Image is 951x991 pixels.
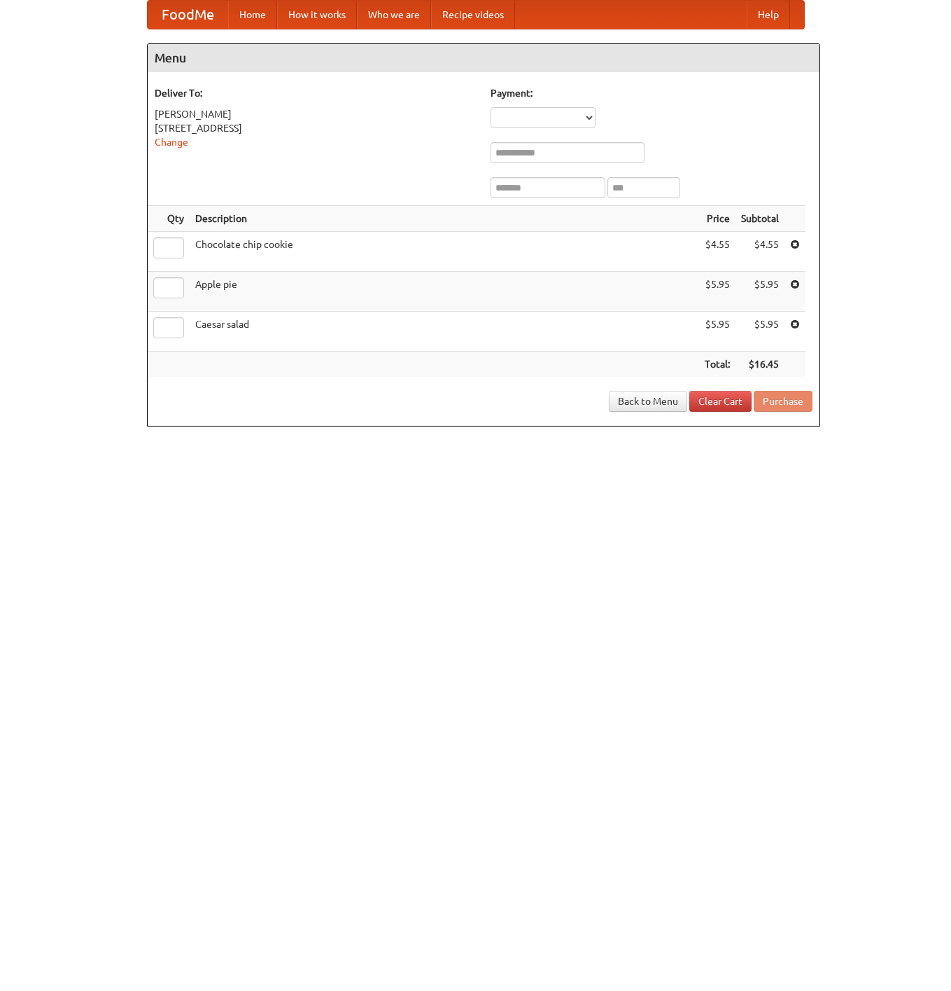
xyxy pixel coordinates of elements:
[155,137,188,148] a: Change
[699,352,735,377] th: Total:
[190,232,699,272] td: Chocolate chip cookie
[277,1,357,29] a: How it works
[491,86,812,100] h5: Payment:
[431,1,515,29] a: Recipe videos
[699,312,735,352] td: $5.95
[228,1,277,29] a: Home
[190,206,699,232] th: Description
[148,44,819,72] h4: Menu
[735,272,784,312] td: $5.95
[699,272,735,312] td: $5.95
[754,391,812,412] button: Purchase
[357,1,431,29] a: Who we are
[735,352,784,377] th: $16.45
[148,1,228,29] a: FoodMe
[155,107,477,121] div: [PERSON_NAME]
[699,232,735,272] td: $4.55
[735,206,784,232] th: Subtotal
[155,86,477,100] h5: Deliver To:
[689,391,752,412] a: Clear Cart
[609,391,687,412] a: Back to Menu
[735,312,784,352] td: $5.95
[747,1,790,29] a: Help
[155,121,477,135] div: [STREET_ADDRESS]
[148,206,190,232] th: Qty
[699,206,735,232] th: Price
[190,312,699,352] td: Caesar salad
[190,272,699,312] td: Apple pie
[735,232,784,272] td: $4.55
